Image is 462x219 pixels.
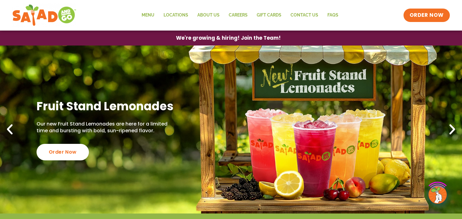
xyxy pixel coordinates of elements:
p: Our new Fruit Stand Lemonades are here for a limited time and bursting with bold, sun-ripened fla... [37,121,177,134]
a: GIFT CARDS [252,8,286,22]
a: Locations [159,8,193,22]
nav: Menu [137,8,343,22]
a: Menu [137,8,159,22]
a: FAQs [323,8,343,22]
span: ORDER NOW [410,12,444,19]
h2: Fruit Stand Lemonades [37,99,177,114]
a: Careers [224,8,252,22]
a: We're growing & hiring! Join the Team! [167,31,290,45]
a: ORDER NOW [404,9,450,22]
div: Order Now [37,144,89,160]
img: new-SAG-logo-768×292 [12,3,76,27]
a: Contact Us [286,8,323,22]
span: We're growing & hiring! Join the Team! [176,35,281,41]
a: About Us [193,8,224,22]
